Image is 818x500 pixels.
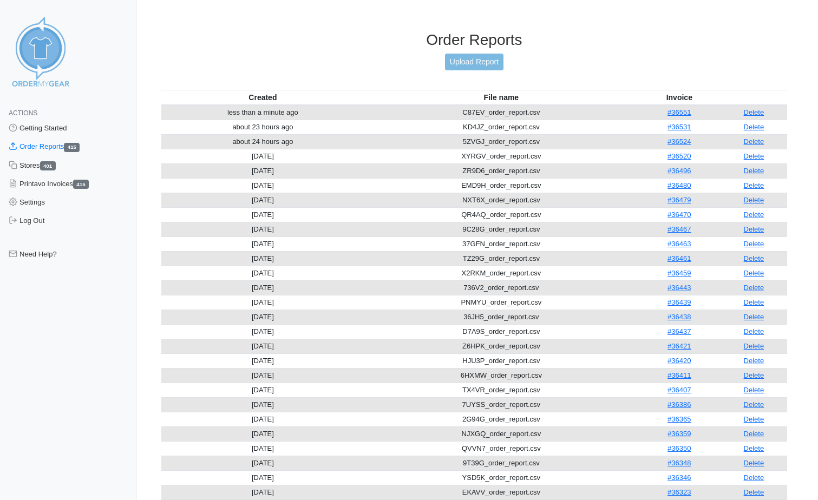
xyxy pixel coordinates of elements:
[161,310,364,324] td: [DATE]
[744,488,764,496] a: Delete
[668,254,691,262] a: #36461
[744,181,764,189] a: Delete
[364,149,638,163] td: XYRGV_order_report.csv
[744,415,764,423] a: Delete
[161,149,364,163] td: [DATE]
[364,310,638,324] td: 36JH5_order_report.csv
[161,412,364,426] td: [DATE]
[161,456,364,470] td: [DATE]
[364,470,638,485] td: YSD5K_order_report.csv
[668,167,691,175] a: #36496
[744,196,764,204] a: Delete
[668,225,691,233] a: #36467
[744,210,764,219] a: Delete
[744,269,764,277] a: Delete
[668,400,691,409] a: #36386
[161,368,364,383] td: [DATE]
[364,266,638,280] td: X2RKM_order_report.csv
[364,485,638,499] td: EKAVV_order_report.csv
[364,236,638,251] td: 37GFN_order_report.csv
[744,152,764,160] a: Delete
[161,339,364,353] td: [DATE]
[161,266,364,280] td: [DATE]
[668,459,691,467] a: #36348
[445,54,503,70] a: Upload Report
[364,251,638,266] td: TZ29G_order_report.csv
[161,193,364,207] td: [DATE]
[161,353,364,368] td: [DATE]
[364,441,638,456] td: QVVN7_order_report.csv
[161,236,364,251] td: [DATE]
[364,134,638,149] td: 5ZVGJ_order_report.csv
[64,143,80,152] span: 415
[40,161,56,170] span: 401
[364,163,638,178] td: ZR9D6_order_report.csv
[744,386,764,394] a: Delete
[744,327,764,335] a: Delete
[364,222,638,236] td: 9C28G_order_report.csv
[668,327,691,335] a: #36437
[161,178,364,193] td: [DATE]
[161,207,364,222] td: [DATE]
[744,342,764,350] a: Delete
[668,240,691,248] a: #36463
[161,120,364,134] td: about 23 hours ago
[744,137,764,146] a: Delete
[668,108,691,116] a: #36551
[744,400,764,409] a: Delete
[161,397,364,412] td: [DATE]
[73,180,89,189] span: 415
[364,280,638,295] td: 736V2_order_report.csv
[364,426,638,441] td: NJXGQ_order_report.csv
[744,473,764,482] a: Delete
[161,31,787,49] h3: Order Reports
[668,181,691,189] a: #36480
[364,105,638,120] td: C87EV_order_report.csv
[364,383,638,397] td: TX4VR_order_report.csv
[668,342,691,350] a: #36421
[744,357,764,365] a: Delete
[744,108,764,116] a: Delete
[161,470,364,485] td: [DATE]
[668,152,691,160] a: #36520
[638,90,721,105] th: Invoice
[364,120,638,134] td: KD4JZ_order_report.csv
[668,444,691,452] a: #36350
[364,324,638,339] td: D7A9S_order_report.csv
[668,137,691,146] a: #36524
[668,298,691,306] a: #36439
[364,353,638,368] td: HJU3P_order_report.csv
[668,371,691,379] a: #36411
[364,207,638,222] td: QR4AQ_order_report.csv
[364,178,638,193] td: EMD9H_order_report.csv
[668,196,691,204] a: #36479
[161,324,364,339] td: [DATE]
[668,284,691,292] a: #36443
[744,430,764,438] a: Delete
[668,313,691,321] a: #36438
[668,123,691,131] a: #36531
[364,397,638,412] td: 7UYSS_order_report.csv
[161,134,364,149] td: about 24 hours ago
[364,368,638,383] td: 6HXMW_order_report.csv
[744,313,764,321] a: Delete
[161,295,364,310] td: [DATE]
[161,105,364,120] td: less than a minute ago
[668,386,691,394] a: #36407
[744,123,764,131] a: Delete
[161,383,364,397] td: [DATE]
[364,90,638,105] th: File name
[668,415,691,423] a: #36365
[744,225,764,233] a: Delete
[161,222,364,236] td: [DATE]
[668,430,691,438] a: #36359
[364,339,638,353] td: Z6HPK_order_report.csv
[161,90,364,105] th: Created
[668,269,691,277] a: #36459
[161,280,364,295] td: [DATE]
[364,193,638,207] td: NXT6X_order_report.csv
[668,488,691,496] a: #36323
[161,441,364,456] td: [DATE]
[744,459,764,467] a: Delete
[744,254,764,262] a: Delete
